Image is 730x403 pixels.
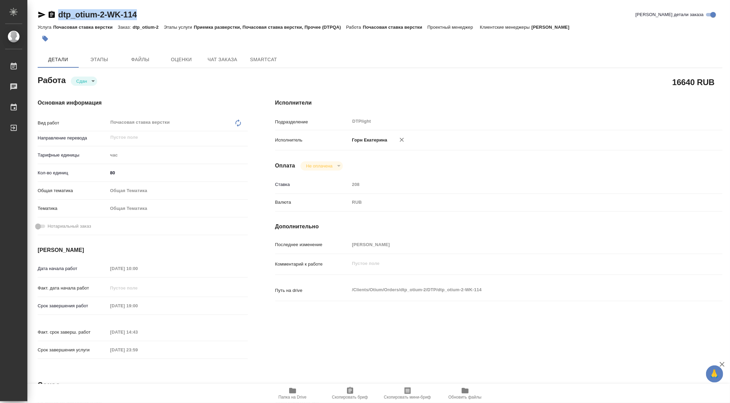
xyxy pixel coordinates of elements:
[38,99,248,107] h4: Основная информация
[133,25,164,30] p: dtp_otium-2
[108,345,168,355] input: Пустое поле
[275,181,350,188] p: Ставка
[321,384,379,403] button: Скопировать бриф
[58,10,137,19] a: dtp_otium-2-WK-114
[394,132,409,147] button: Удалить исполнителя
[436,384,494,403] button: Обновить файлы
[346,25,363,30] p: Работа
[71,77,97,86] div: Сдан
[38,152,108,159] p: Тарифные единицы
[38,170,108,176] p: Кол-во единиц
[709,367,720,381] span: 🙏
[38,205,108,212] p: Тематика
[264,384,321,403] button: Папка на Drive
[275,162,295,170] h4: Оплата
[275,261,350,268] p: Комментарий к работе
[480,25,532,30] p: Клиентские менеджеры
[350,284,685,296] textarea: /Clients/Оtium/Orders/dtp_otium-2/DTP/dtp_otium-2-WK-114
[532,25,575,30] p: [PERSON_NAME]
[108,301,168,311] input: Пустое поле
[124,55,157,64] span: Файлы
[108,185,248,197] div: Общая Тематика
[427,25,475,30] p: Проектный менеджер
[38,187,108,194] p: Общая тематика
[74,78,89,84] button: Сдан
[38,135,108,142] p: Направление перевода
[706,365,723,382] button: 🙏
[118,25,132,30] p: Заказ:
[38,246,248,254] h4: [PERSON_NAME]
[194,25,346,30] p: Приемка разверстки, Почасовая ставка верстки, Прочее (DTPQA)
[350,197,685,208] div: RUB
[247,55,280,64] span: SmartCat
[42,55,75,64] span: Детали
[38,285,108,292] p: Факт. дата начала работ
[38,120,108,126] p: Вид работ
[108,283,168,293] input: Пустое поле
[38,347,108,353] p: Срок завершения услуги
[275,119,350,125] p: Подразделение
[275,137,350,144] p: Исполнитель
[636,11,704,18] span: [PERSON_NAME] детали заказа
[108,168,248,178] input: ✎ Введи что-нибудь
[165,55,198,64] span: Оценки
[275,241,350,248] p: Последнее изменение
[53,25,118,30] p: Почасовая ставка верстки
[275,199,350,206] p: Валюта
[38,329,108,336] p: Факт. срок заверш. работ
[38,11,46,19] button: Скопировать ссылку для ЯМессенджера
[108,203,248,214] div: Общая Тематика
[279,395,307,400] span: Папка на Drive
[38,265,108,272] p: Дата начала работ
[48,11,56,19] button: Скопировать ссылку
[304,163,334,169] button: Не оплачена
[38,380,60,391] h2: Заказ
[38,73,66,86] h2: Работа
[379,384,436,403] button: Скопировать мини-бриф
[108,327,168,337] input: Пустое поле
[350,137,387,144] p: Горн Екатерина
[108,264,168,273] input: Пустое поле
[48,223,91,230] span: Нотариальный заказ
[350,179,685,189] input: Пустое поле
[384,395,431,400] span: Скопировать мини-бриф
[108,149,248,161] div: час
[363,25,427,30] p: Почасовая ставка верстки
[300,161,343,171] div: Сдан
[38,303,108,309] p: Срок завершения работ
[83,55,116,64] span: Этапы
[672,76,715,88] h2: 16640 RUB
[332,395,368,400] span: Скопировать бриф
[275,223,722,231] h4: Дополнительно
[275,287,350,294] p: Путь на drive
[38,31,53,46] button: Добавить тэг
[350,240,685,250] input: Пустое поле
[206,55,239,64] span: Чат заказа
[110,133,232,142] input: Пустое поле
[448,395,482,400] span: Обновить файлы
[275,99,722,107] h4: Исполнители
[38,25,53,30] p: Услуга
[164,25,194,30] p: Этапы услуги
